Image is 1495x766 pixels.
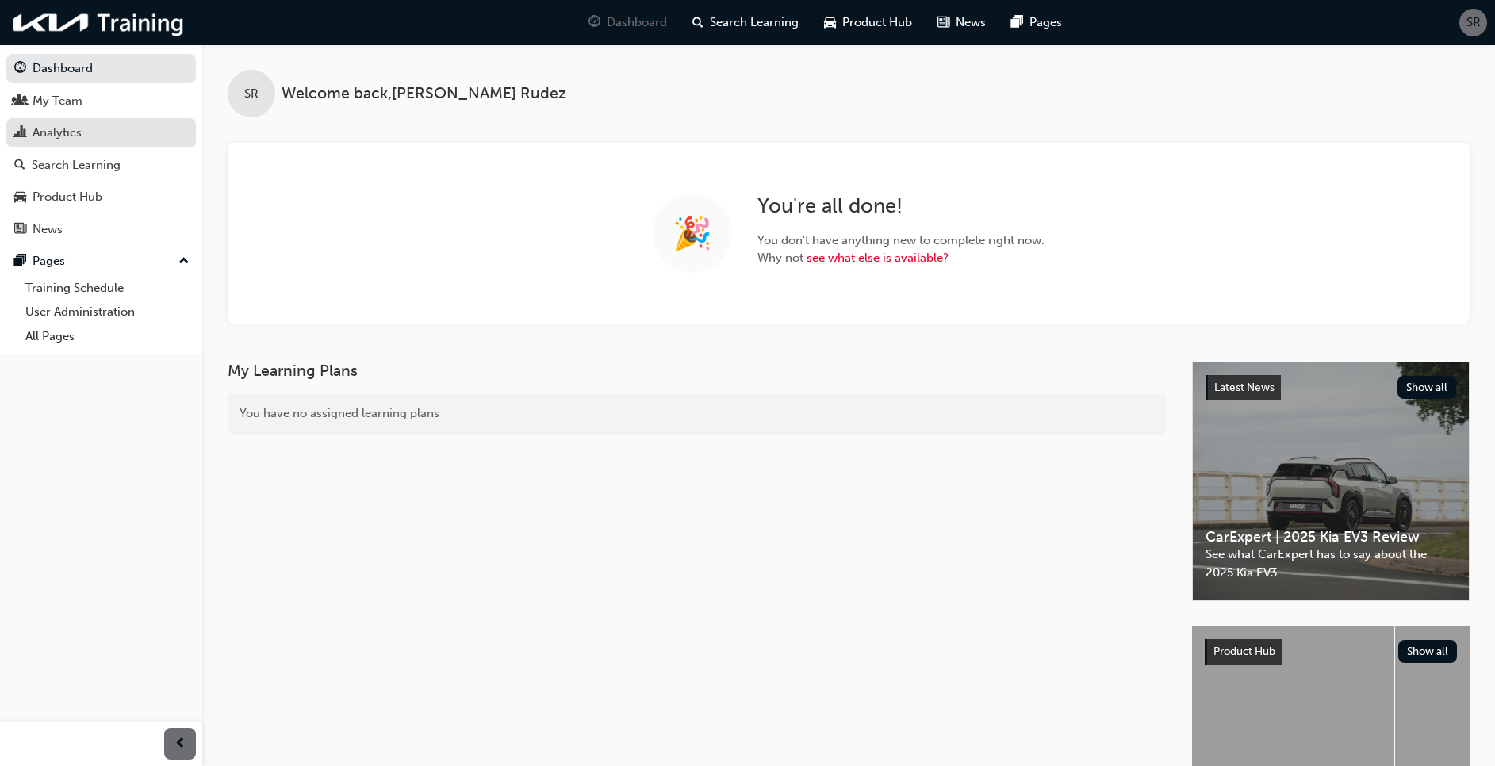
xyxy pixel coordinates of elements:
[14,159,25,173] span: search-icon
[32,156,121,174] div: Search Learning
[178,251,190,272] span: up-icon
[282,85,566,103] span: Welcome back , [PERSON_NAME] Rudez
[1397,376,1457,399] button: Show all
[14,190,26,205] span: car-icon
[33,92,82,110] div: My Team
[692,13,703,33] span: search-icon
[1029,13,1062,32] span: Pages
[824,13,836,33] span: car-icon
[757,232,1045,250] span: You don't have anything new to complete right now.
[807,251,949,265] a: see what else is available?
[607,13,667,32] span: Dashboard
[710,13,799,32] span: Search Learning
[842,13,912,32] span: Product Hub
[999,6,1075,39] a: pages-iconPages
[757,193,1045,219] h2: You're all done!
[1214,381,1275,394] span: Latest News
[228,393,1167,435] div: You have no assigned learning plans
[6,54,196,83] a: Dashboard
[6,118,196,147] a: Analytics
[1205,639,1457,665] a: Product HubShow all
[33,124,82,142] div: Analytics
[757,249,1045,267] span: Why not
[1466,13,1481,32] span: SR
[576,6,680,39] a: guage-iconDashboard
[6,247,196,276] button: Pages
[19,324,196,349] a: All Pages
[588,13,600,33] span: guage-icon
[1459,9,1487,36] button: SR
[6,51,196,247] button: DashboardMy TeamAnalyticsSearch LearningProduct HubNews
[925,6,999,39] a: news-iconNews
[244,85,259,103] span: SR
[14,62,26,76] span: guage-icon
[956,13,986,32] span: News
[14,223,26,237] span: news-icon
[19,300,196,324] a: User Administration
[14,126,26,140] span: chart-icon
[680,6,811,39] a: search-iconSearch Learning
[1206,528,1456,546] span: CarExpert | 2025 Kia EV3 Review
[33,220,63,239] div: News
[14,94,26,109] span: people-icon
[1398,640,1458,663] button: Show all
[228,362,1167,380] h3: My Learning Plans
[33,188,102,206] div: Product Hub
[19,276,196,301] a: Training Schedule
[14,255,26,269] span: pages-icon
[673,224,712,243] span: 🎉
[1206,375,1456,400] a: Latest NewsShow all
[1206,546,1456,581] span: See what CarExpert has to say about the 2025 Kia EV3.
[6,215,196,244] a: News
[1213,645,1275,658] span: Product Hub
[8,6,190,39] img: kia-training
[1192,362,1470,601] a: Latest NewsShow allCarExpert | 2025 Kia EV3 ReviewSee what CarExpert has to say about the 2025 Ki...
[937,13,949,33] span: news-icon
[6,86,196,116] a: My Team
[811,6,925,39] a: car-iconProduct Hub
[174,734,186,754] span: prev-icon
[6,151,196,180] a: Search Learning
[33,252,65,270] div: Pages
[6,182,196,212] a: Product Hub
[1011,13,1023,33] span: pages-icon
